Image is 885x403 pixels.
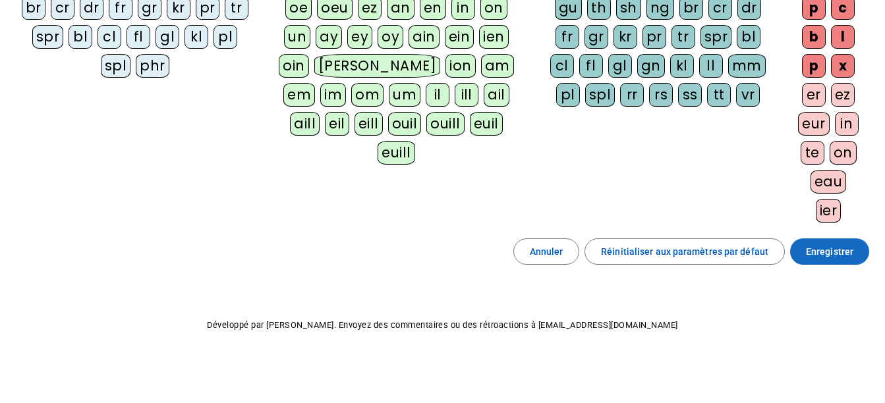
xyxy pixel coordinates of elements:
div: kl [185,25,208,49]
div: cl [98,25,121,49]
div: pr [642,25,666,49]
button: Enregistrer [790,238,869,265]
div: gr [585,25,608,49]
div: b [802,25,826,49]
div: kl [670,54,694,78]
div: [PERSON_NAME] [314,54,440,78]
div: ouil [388,112,422,136]
div: om [351,83,384,107]
div: on [830,141,857,165]
div: eur [798,112,830,136]
div: aill [290,112,320,136]
div: gl [608,54,632,78]
div: cl [550,54,574,78]
div: vr [736,83,760,107]
div: gl [156,25,179,49]
div: eill [355,112,383,136]
div: te [801,141,824,165]
div: fl [579,54,603,78]
div: ay [316,25,342,49]
button: Réinitialiser aux paramètres par défaut [585,238,785,265]
div: oin [279,54,309,78]
div: in [835,112,859,136]
div: spl [101,54,131,78]
div: tt [707,83,731,107]
button: Annuler [513,238,580,265]
p: Développé par [PERSON_NAME]. Envoyez des commentaires ou des rétroactions à [EMAIL_ADDRESS][DOMAI... [11,317,874,333]
div: un [284,25,310,49]
div: pl [214,25,237,49]
div: ein [445,25,474,49]
div: em [283,83,315,107]
div: mm [728,54,766,78]
div: tr [671,25,695,49]
div: gn [637,54,665,78]
div: bl [737,25,760,49]
div: rr [620,83,644,107]
div: ail [484,83,509,107]
div: oy [378,25,403,49]
div: spr [32,25,64,49]
span: Réinitialiser aux paramètres par défaut [601,244,768,259]
div: ier [816,199,842,223]
div: ill [455,83,478,107]
div: rs [649,83,673,107]
div: pl [556,83,580,107]
div: ouill [426,112,464,136]
div: bl [69,25,92,49]
div: euill [378,141,414,165]
div: im [320,83,346,107]
div: x [831,54,855,78]
div: ey [347,25,372,49]
div: spr [700,25,732,49]
span: Annuler [530,244,563,259]
div: eil [325,112,349,136]
div: ss [678,83,702,107]
div: p [802,54,826,78]
div: ain [409,25,440,49]
div: er [802,83,826,107]
div: ien [479,25,509,49]
div: eau [811,170,847,194]
div: ez [831,83,855,107]
div: ion [445,54,476,78]
div: um [389,83,420,107]
div: ll [699,54,723,78]
div: phr [136,54,169,78]
div: am [481,54,514,78]
div: euil [470,112,503,136]
div: fl [127,25,150,49]
div: fr [556,25,579,49]
span: Enregistrer [806,244,853,259]
div: kr [614,25,637,49]
div: il [426,83,449,107]
div: l [831,25,855,49]
div: spl [585,83,615,107]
